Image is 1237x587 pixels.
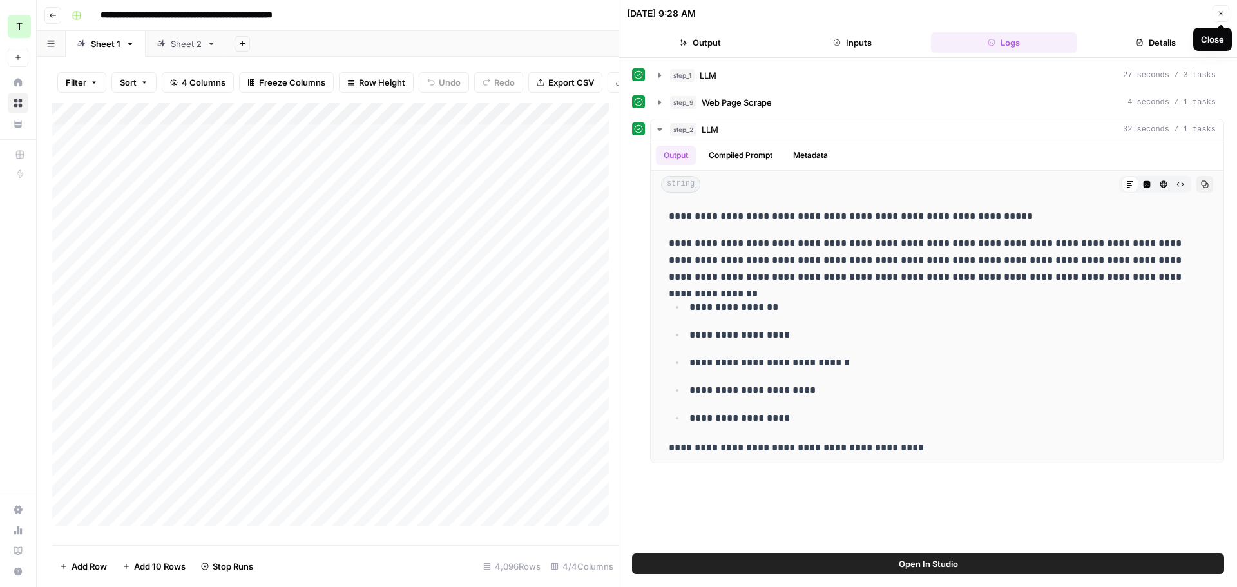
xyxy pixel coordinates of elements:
span: Add 10 Rows [134,560,186,573]
span: 27 seconds / 3 tasks [1123,70,1216,81]
span: Redo [494,76,515,89]
button: Open In Studio [632,553,1224,574]
span: step_1 [670,69,695,82]
button: Help + Support [8,561,28,582]
span: Web Page Scrape [702,96,772,109]
span: LLM [700,69,716,82]
span: 32 seconds / 1 tasks [1123,124,1216,135]
a: Sheet 1 [66,31,146,57]
button: Output [627,32,774,53]
span: Undo [439,76,461,89]
a: Your Data [8,113,28,134]
button: 4 Columns [162,72,234,93]
span: 4 seconds / 1 tasks [1127,97,1216,108]
span: step_9 [670,96,696,109]
span: step_2 [670,123,696,136]
button: Redo [474,72,523,93]
button: Undo [419,72,469,93]
a: Settings [8,499,28,520]
button: Add 10 Rows [115,556,193,577]
button: Stop Runs [193,556,261,577]
span: string [661,176,700,193]
button: Details [1082,32,1229,53]
a: Browse [8,93,28,113]
span: Stop Runs [213,560,253,573]
div: [DATE] 9:28 AM [627,7,696,20]
a: Learning Hub [8,541,28,561]
div: Sheet 1 [91,37,120,50]
span: Row Height [359,76,405,89]
a: Home [8,72,28,93]
button: Inputs [779,32,926,53]
button: Workspace: TY SEO Team [8,10,28,43]
span: Open In Studio [899,557,958,570]
div: 4,096 Rows [478,556,546,577]
div: 4/4 Columns [546,556,618,577]
span: Add Row [72,560,107,573]
button: Freeze Columns [239,72,334,93]
button: 32 seconds / 1 tasks [651,119,1223,140]
span: Freeze Columns [259,76,325,89]
button: Compiled Prompt [701,146,780,165]
span: T [16,19,23,34]
a: Sheet 2 [146,31,227,57]
span: LLM [702,123,718,136]
a: Usage [8,520,28,541]
span: Filter [66,76,86,89]
span: Sort [120,76,137,89]
button: Export CSV [528,72,602,93]
div: Sheet 2 [171,37,202,50]
button: Sort [111,72,157,93]
span: Export CSV [548,76,594,89]
button: Output [656,146,696,165]
button: Add Row [52,556,115,577]
button: Filter [57,72,106,93]
button: Logs [931,32,1078,53]
span: 4 Columns [182,76,225,89]
div: Close [1201,33,1224,46]
button: 4 seconds / 1 tasks [651,92,1223,113]
button: Row Height [339,72,414,93]
button: Metadata [785,146,836,165]
div: 32 seconds / 1 tasks [651,140,1223,463]
button: 27 seconds / 3 tasks [651,65,1223,86]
